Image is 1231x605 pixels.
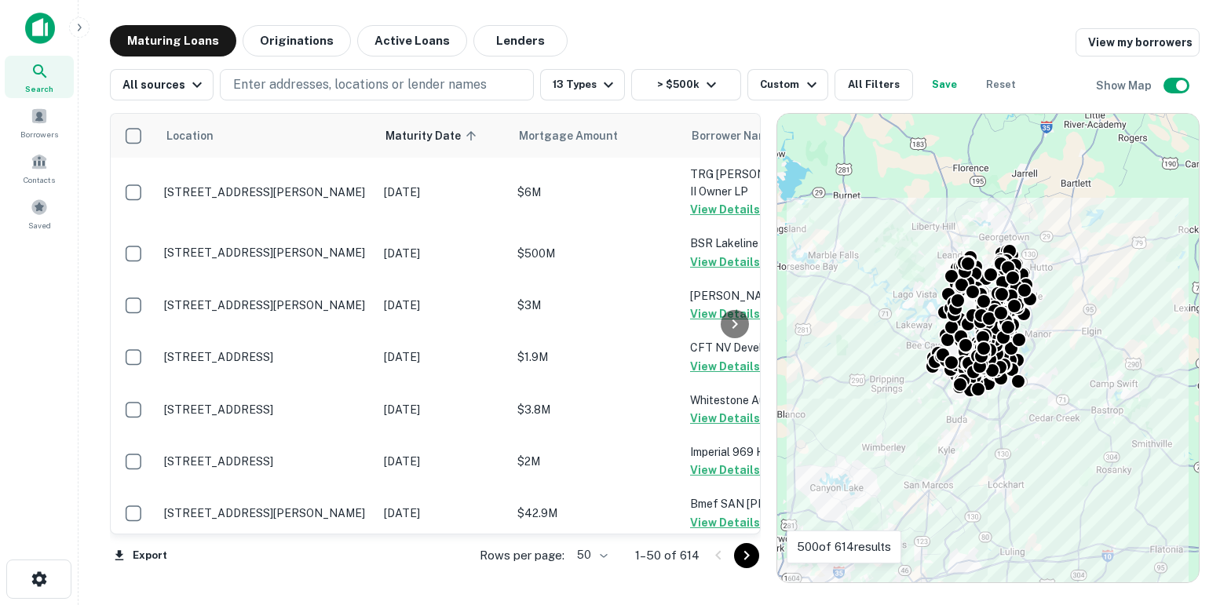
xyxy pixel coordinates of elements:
button: Enter addresses, locations or lender names [220,69,534,100]
p: 1–50 of 614 [635,546,700,565]
a: Saved [5,192,74,235]
button: View Details [690,513,760,532]
button: Reset [976,69,1026,100]
button: Save your search to get updates of matches that match your search criteria. [919,69,970,100]
p: Rows per page: [480,546,564,565]
button: View Details [690,409,760,428]
p: [DATE] [384,245,502,262]
p: [DATE] [384,401,502,418]
p: $500M [517,245,674,262]
button: All Filters [835,69,913,100]
p: [STREET_ADDRESS][PERSON_NAME] [164,246,368,260]
span: Maturity Date [385,126,481,145]
div: 0 [777,114,1199,582]
a: Contacts [5,147,74,189]
p: [STREET_ADDRESS][PERSON_NAME] [164,185,368,199]
p: $3.8M [517,401,674,418]
img: capitalize-icon.png [25,13,55,44]
span: Mortgage Amount [519,126,638,145]
button: View Details [690,357,760,376]
span: Saved [28,219,51,231]
span: Location [166,126,214,145]
p: Whitestone Austin Land LLC [690,392,847,409]
p: TRG [PERSON_NAME] Centre II Owner LP [690,166,847,200]
div: All sources [122,75,206,94]
p: $2M [517,453,674,470]
p: [STREET_ADDRESS] [164,403,368,417]
button: View Details [690,461,760,479]
p: $3M [517,297,674,314]
button: Export [110,544,171,567]
div: Custom [760,75,820,94]
th: Mortgage Amount [510,114,682,158]
a: Borrowers [5,101,74,144]
button: Go to next page [734,543,759,568]
button: Active Loans [357,25,467,56]
p: [DATE] [384,505,502,522]
p: [DATE] [384,297,502,314]
p: [DATE] [384,453,502,470]
div: 50 [571,544,610,567]
span: Contacts [24,173,55,186]
p: [STREET_ADDRESS] [164,454,368,468]
p: BSR Lakeline Apartments LLC [690,235,847,252]
iframe: Chat Widget [1152,479,1231,555]
a: Search [5,56,74,98]
th: Location [156,114,376,158]
p: Bmef SAN [PERSON_NAME] [690,495,847,512]
p: CFT NV Developments LLC [690,339,847,356]
button: Maturing Loans [110,25,236,56]
p: $6M [517,184,674,201]
p: Enter addresses, locations or lender names [233,75,487,94]
button: Custom [747,69,827,100]
button: Originations [243,25,351,56]
button: Lenders [473,25,568,56]
p: 500 of 614 results [797,538,891,556]
span: Borrower Name [692,126,774,145]
h6: Show Map [1096,77,1154,94]
button: View Details [690,200,760,219]
p: Imperial 969 Holdings LLC [690,443,847,461]
p: [STREET_ADDRESS][PERSON_NAME] [164,506,368,520]
button: All sources [110,69,214,100]
th: Maturity Date [376,114,510,158]
a: View my borrowers [1076,28,1200,56]
p: $42.9M [517,505,674,522]
p: [DATE] [384,184,502,201]
button: > $500k [631,69,741,100]
span: Search [25,82,53,95]
button: View Details [690,253,760,272]
button: View Details [690,304,760,323]
p: $1.9M [517,348,674,366]
button: 13 Types [540,69,625,100]
th: Borrower Name [682,114,855,158]
span: Borrowers [20,128,58,140]
p: [PERSON_NAME] 28 LLC [690,287,847,304]
p: [DATE] [384,348,502,366]
p: [STREET_ADDRESS] [164,350,368,364]
p: [STREET_ADDRESS][PERSON_NAME] [164,298,368,312]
